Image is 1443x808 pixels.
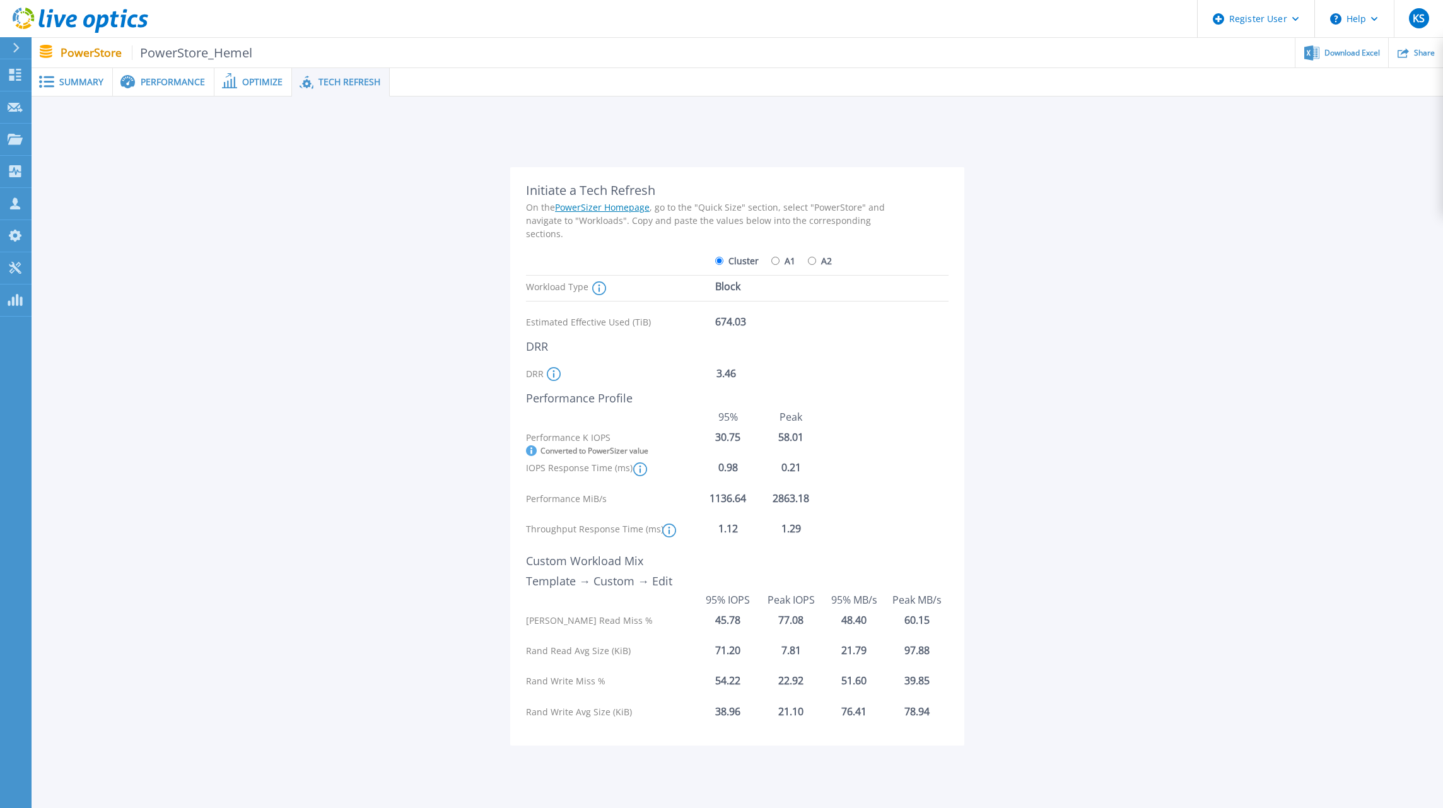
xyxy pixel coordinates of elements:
[526,339,898,353] div: DRR
[526,363,716,385] div: DRR
[759,523,822,534] div: 1.29
[526,311,715,333] div: Estimated Effective Used (TiB)
[759,675,822,686] div: 22.92
[526,524,696,537] div: Throughput Response Time (ms)
[1414,49,1435,57] span: Share
[885,614,949,626] div: 60.15
[759,614,822,626] div: 77.08
[715,257,723,265] input: Cluster
[1413,13,1425,23] span: KS
[526,391,898,405] div: Performance Profile
[526,616,696,628] div: [PERSON_NAME] Read Miss %
[526,574,898,588] div: Template → Custom → Edit
[808,250,832,272] label: A2
[696,675,759,686] div: 54.22
[759,493,822,504] div: 2863.18
[759,411,822,423] div: Peak
[526,554,898,568] div: Custom Workload Mix
[822,645,885,656] div: 21.79
[696,645,759,656] div: 71.20
[1324,49,1380,57] span: Download Excel
[822,594,885,606] div: 95% MB/s
[885,645,949,656] div: 97.88
[771,257,780,265] input: A1
[696,614,759,626] div: 45.78
[696,411,759,423] div: 95%
[715,311,816,333] div: 674.03
[716,369,817,391] div: 3.46
[555,201,650,213] a: PowerSizer Homepage
[759,645,822,656] div: 7.81
[526,201,898,240] div: On the , go to the "Quick Size" section, select "PowerStore" and navigate to "Workloads". Copy an...
[526,494,696,506] div: Performance MiB/s
[696,431,759,443] div: 30.75
[822,706,885,717] div: 76.41
[715,276,816,298] div: Block
[696,594,759,606] div: 95% IOPS
[141,78,205,86] span: Performance
[808,257,816,265] input: A2
[526,276,715,298] div: Workload Type
[885,675,949,686] div: 39.85
[526,463,696,476] div: IOPS Response Time (ms)
[61,45,253,60] p: PowerStore
[696,706,759,717] div: 38.96
[526,676,696,689] div: Rand Write Miss %
[759,431,822,443] div: 58.01
[885,706,949,717] div: 78.94
[822,675,885,686] div: 51.60
[759,462,822,473] div: 0.21
[526,433,696,445] div: Performance K IOPS
[696,493,759,504] div: 1136.64
[526,646,696,659] div: Rand Read Avg Size (KiB)
[526,183,898,198] div: Initiate a Tech Refresh
[822,614,885,626] div: 48.40
[132,45,253,60] span: PowerStore_Hemel
[526,445,696,456] div: Converted to PowerSizer value
[242,78,283,86] span: Optimize
[715,250,759,272] label: Cluster
[759,706,822,717] div: 21.10
[759,594,822,606] div: Peak IOPS
[771,250,795,272] label: A1
[526,707,696,720] div: Rand Write Avg Size (KiB)
[59,78,103,86] span: Summary
[885,594,949,606] div: Peak MB/s
[318,78,380,86] span: Tech Refresh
